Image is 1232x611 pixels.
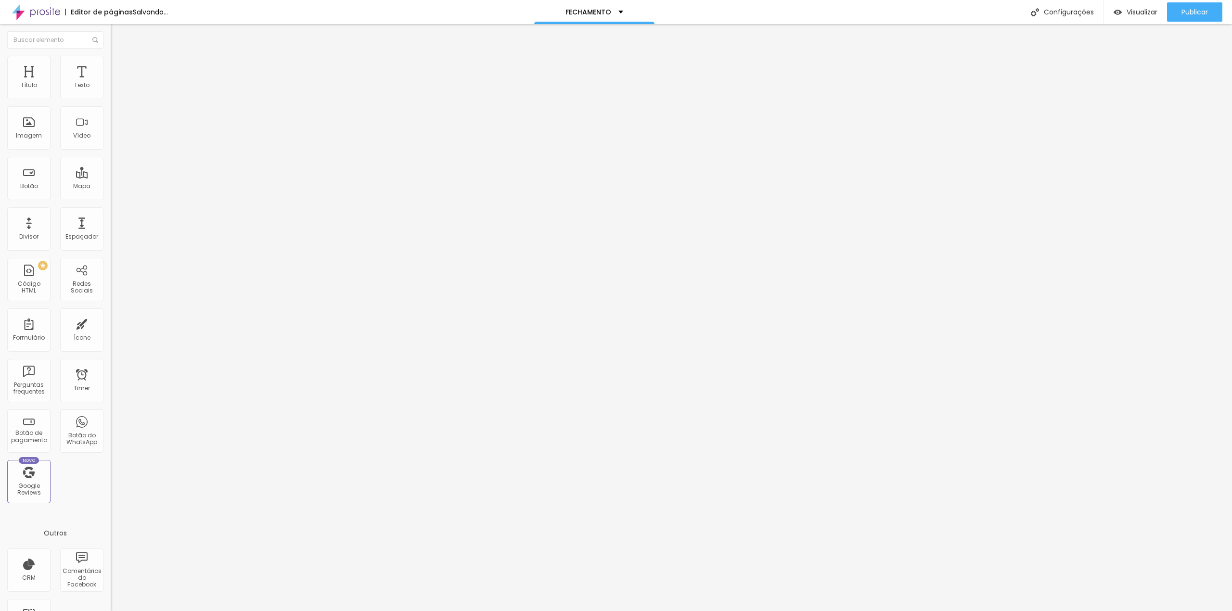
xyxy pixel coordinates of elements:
span: Visualizar [1127,8,1157,16]
div: Vídeo [73,132,90,139]
div: Mapa [73,183,90,190]
button: Publicar [1167,2,1222,22]
div: Novo [19,457,39,464]
div: Texto [74,82,90,89]
div: Imagem [16,132,42,139]
button: Visualizar [1104,2,1167,22]
div: Perguntas frequentes [10,382,48,395]
input: Buscar elemento [7,31,103,49]
img: view-1.svg [1114,8,1122,16]
div: Google Reviews [10,483,48,496]
div: Timer [74,385,90,392]
div: Salvando... [133,9,168,15]
img: Icone [1031,8,1039,16]
div: Botão do WhatsApp [63,432,101,446]
div: Ícone [74,334,90,341]
div: CRM [22,574,36,581]
div: Divisor [19,233,38,240]
div: Redes Sociais [63,280,101,294]
div: Código HTML [10,280,48,294]
div: Editor de páginas [65,9,133,15]
span: Publicar [1181,8,1208,16]
p: FECHAMENTO [565,9,611,15]
img: Icone [92,37,98,43]
div: Botão de pagamento [10,430,48,444]
div: Botão [20,183,38,190]
iframe: Editor [111,24,1232,611]
div: Espaçador [65,233,98,240]
div: Comentários do Facebook [63,568,101,588]
div: Formulário [13,334,45,341]
div: Título [21,82,37,89]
